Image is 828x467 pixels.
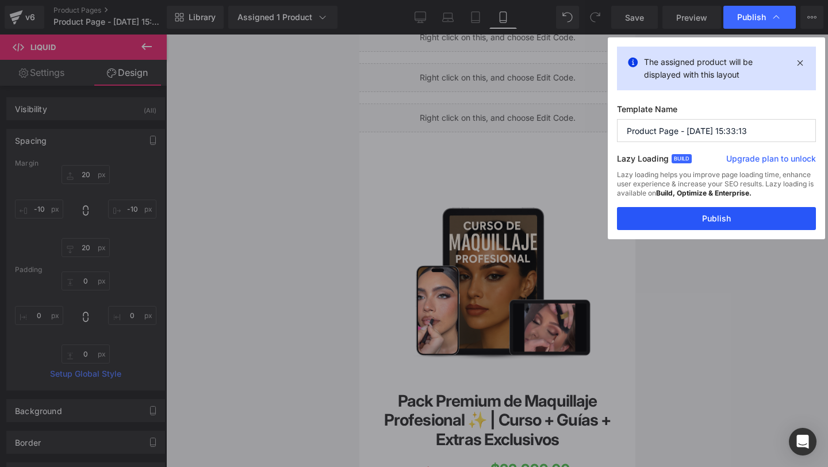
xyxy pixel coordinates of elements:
[737,12,766,22] span: Publish
[726,153,816,169] a: Upgrade plan to unlock
[617,151,669,170] label: Lazy Loading
[617,104,816,119] label: Template Name
[36,131,240,386] img: Pack Premium de Maquillaje Profesional ✨ | Curso + Guías + Extras Exclusivos
[131,423,210,446] span: $22,999.00
[644,56,789,81] p: The assigned product will be displayed with this layout
[656,189,752,197] strong: Build, Optimize & Enterprise.
[672,154,692,163] span: Build
[617,207,816,230] button: Publish
[66,431,126,442] span: $163,999.00
[617,170,816,207] div: Lazy loading helps you improve page loading time, enhance user experience & increase your SEO res...
[3,357,273,415] a: Pack Premium de Maquillaje Profesional ✨ | Curso + Guías + Extras Exclusivos
[789,428,816,455] div: Open Intercom Messenger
